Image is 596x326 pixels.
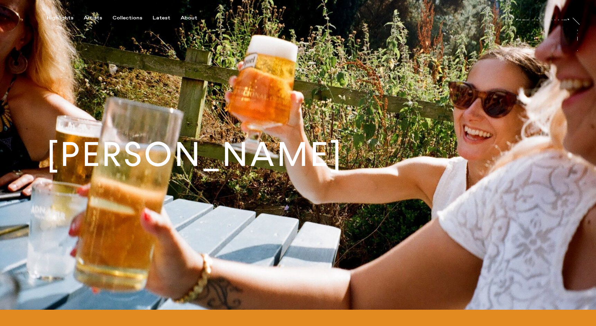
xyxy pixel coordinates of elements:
[153,15,170,21] div: Latest
[47,15,73,21] div: Highlights
[516,19,569,25] div: [PERSON_NAME]
[47,15,84,21] button: Highlights
[112,15,153,21] button: Collections
[153,15,181,21] button: Latest
[181,15,197,21] div: About
[84,15,112,21] button: Artists
[47,138,343,171] h1: [PERSON_NAME]
[516,13,569,20] a: [PERSON_NAME]
[577,28,584,56] a: At Trayler
[84,15,102,21] div: Artists
[572,28,578,58] div: At Trayler
[112,15,142,21] div: Collections
[181,15,208,21] button: About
